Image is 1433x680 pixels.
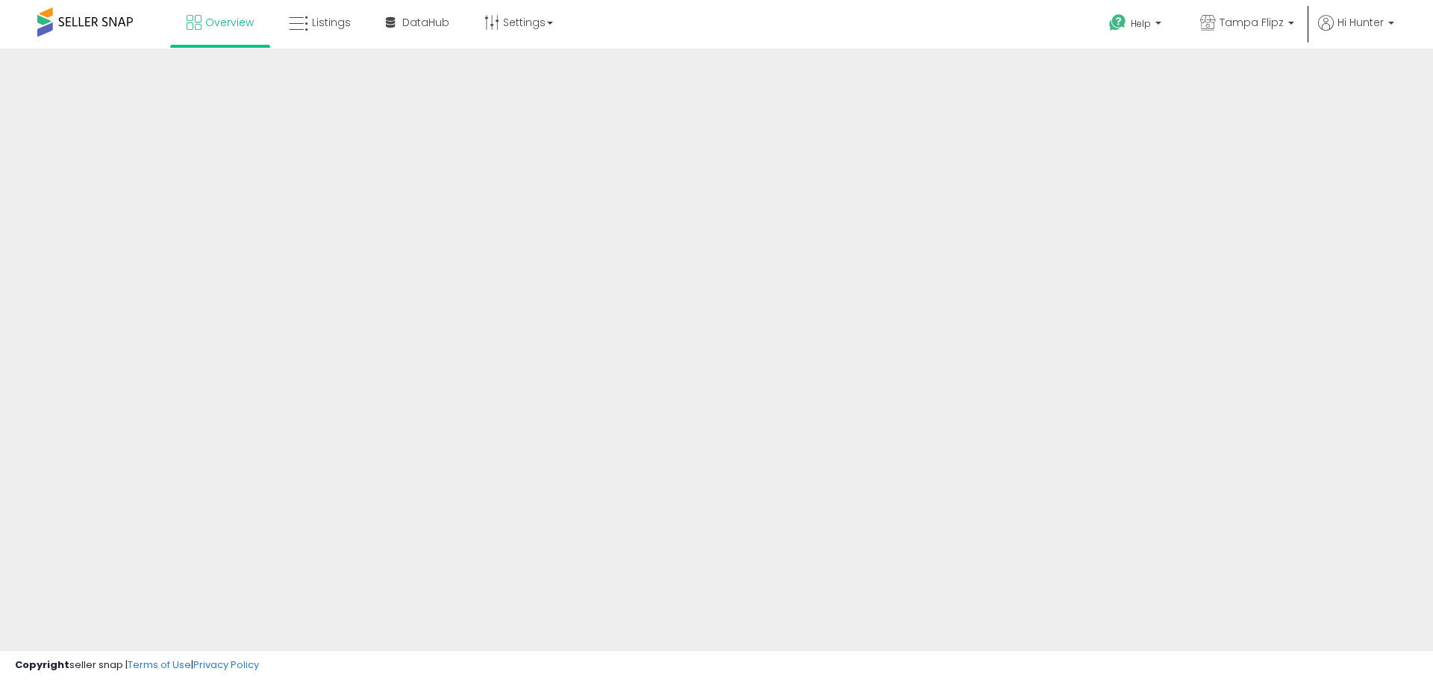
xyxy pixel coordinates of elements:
a: Hi Hunter [1318,15,1394,49]
span: Listings [312,15,351,30]
i: Get Help [1108,13,1127,32]
span: DataHub [402,15,449,30]
a: Help [1097,2,1176,49]
span: Help [1131,17,1151,30]
strong: Copyright [15,658,69,672]
a: Privacy Policy [193,658,259,672]
span: Overview [205,15,254,30]
div: seller snap | | [15,658,259,673]
span: Hi Hunter [1337,15,1384,30]
a: Terms of Use [128,658,191,672]
span: Tampa Flipz [1220,15,1284,30]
